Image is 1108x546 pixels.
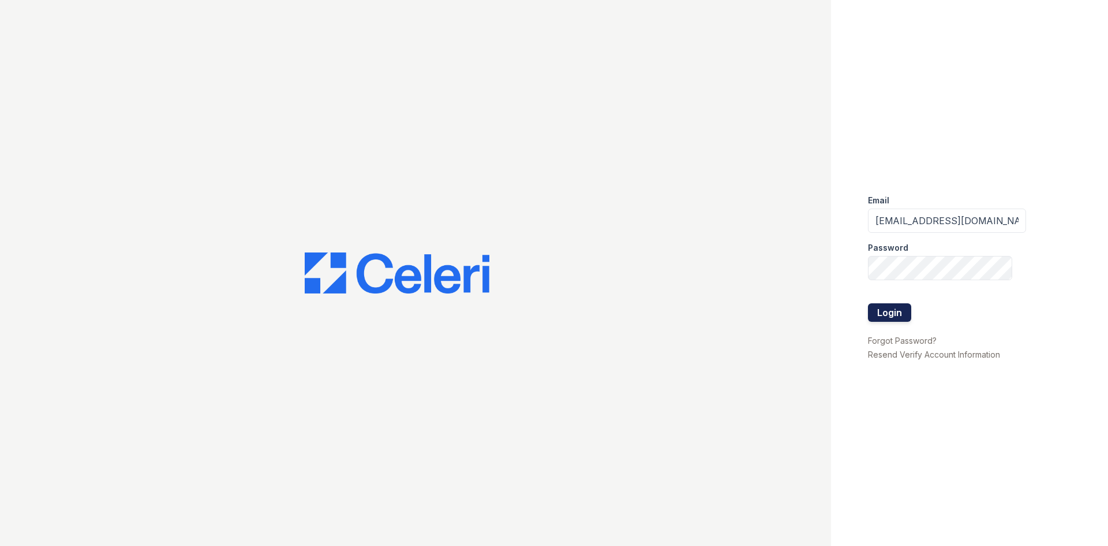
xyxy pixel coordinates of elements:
[305,252,489,294] img: CE_Logo_Blue-a8612792a0a2168367f1c8372b55b34899dd931a85d93a1a3d3e32e68fde9ad4.png
[868,242,908,254] label: Password
[868,336,937,346] a: Forgot Password?
[868,350,1000,359] a: Resend Verify Account Information
[868,195,889,206] label: Email
[868,303,911,322] button: Login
